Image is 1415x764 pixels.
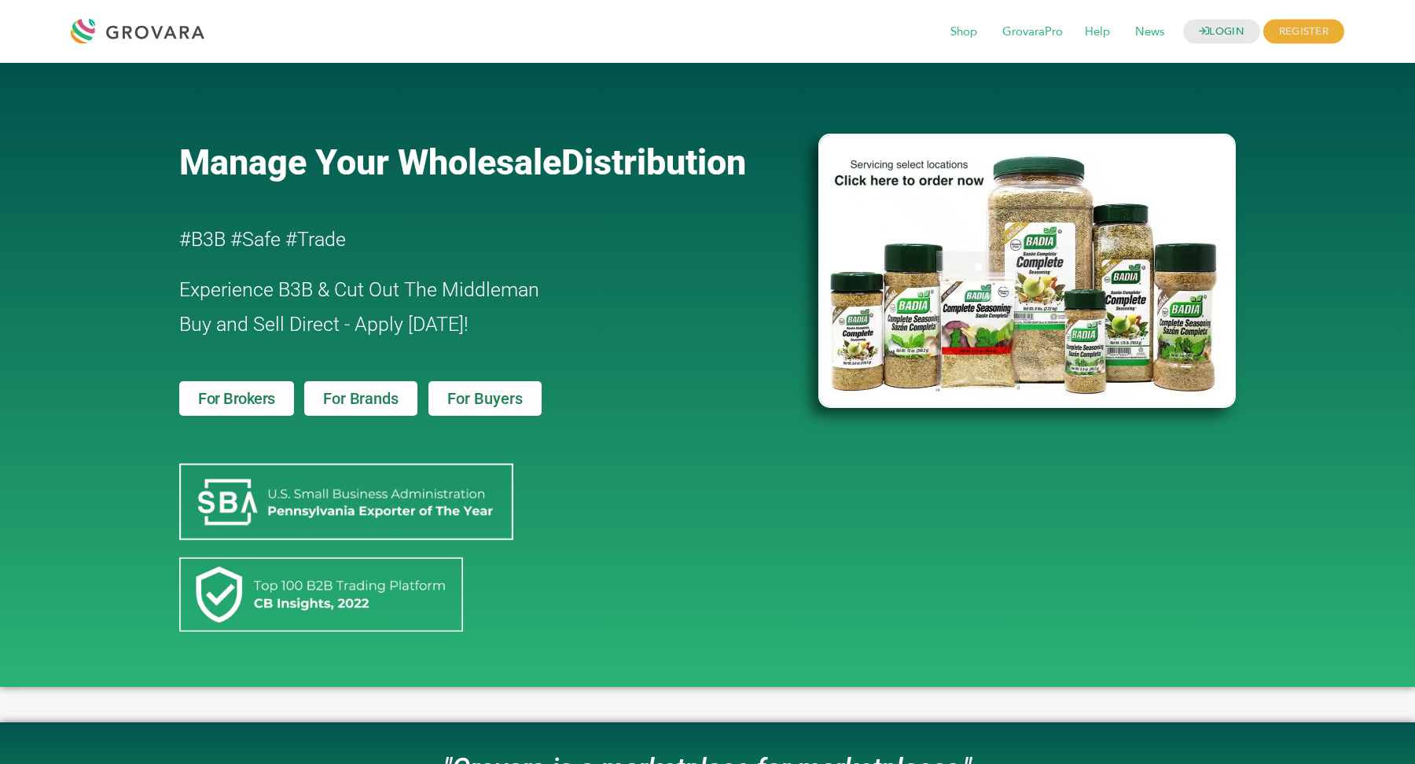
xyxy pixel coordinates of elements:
[304,381,417,416] a: For Brands
[179,141,561,183] span: Manage Your Wholesale
[991,17,1074,47] span: GrovaraPro
[561,141,746,183] span: Distribution
[1263,20,1344,44] span: REGISTER
[1124,24,1175,41] a: News
[939,17,988,47] span: Shop
[1124,17,1175,47] span: News
[179,278,539,301] span: Experience B3B & Cut Out The Middleman
[447,391,523,406] span: For Buyers
[198,391,275,406] span: For Brokers
[1183,20,1260,44] a: LOGIN
[1074,24,1121,41] a: Help
[179,381,294,416] a: For Brokers
[991,24,1074,41] a: GrovaraPro
[179,141,792,183] a: Manage Your WholesaleDistribution
[323,391,398,406] span: For Brands
[179,313,469,336] span: Buy and Sell Direct - Apply [DATE]!
[428,381,542,416] a: For Buyers
[1074,17,1121,47] span: Help
[939,24,988,41] a: Shop
[179,222,728,257] h2: #B3B #Safe #Trade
